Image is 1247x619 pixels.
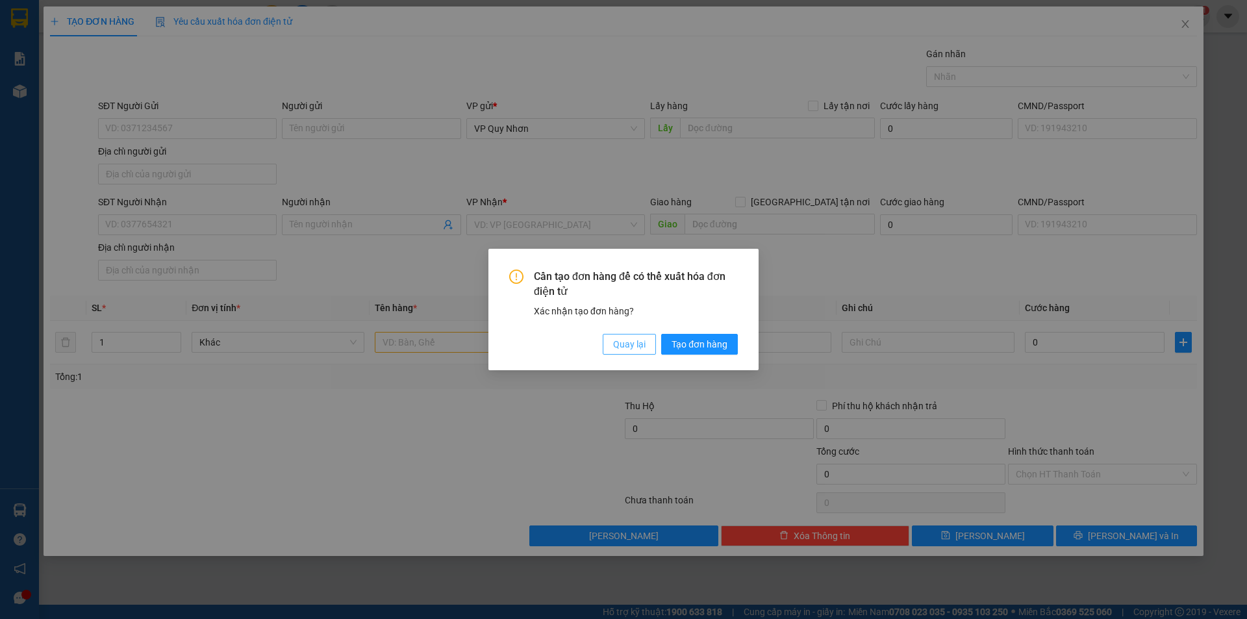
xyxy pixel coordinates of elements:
[661,334,738,355] button: Tạo đơn hàng
[534,304,738,318] div: Xác nhận tạo đơn hàng?
[672,337,727,351] span: Tạo đơn hàng
[603,334,656,355] button: Quay lại
[613,337,646,351] span: Quay lại
[509,270,523,284] span: exclamation-circle
[534,270,738,299] span: Cần tạo đơn hàng để có thể xuất hóa đơn điện tử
